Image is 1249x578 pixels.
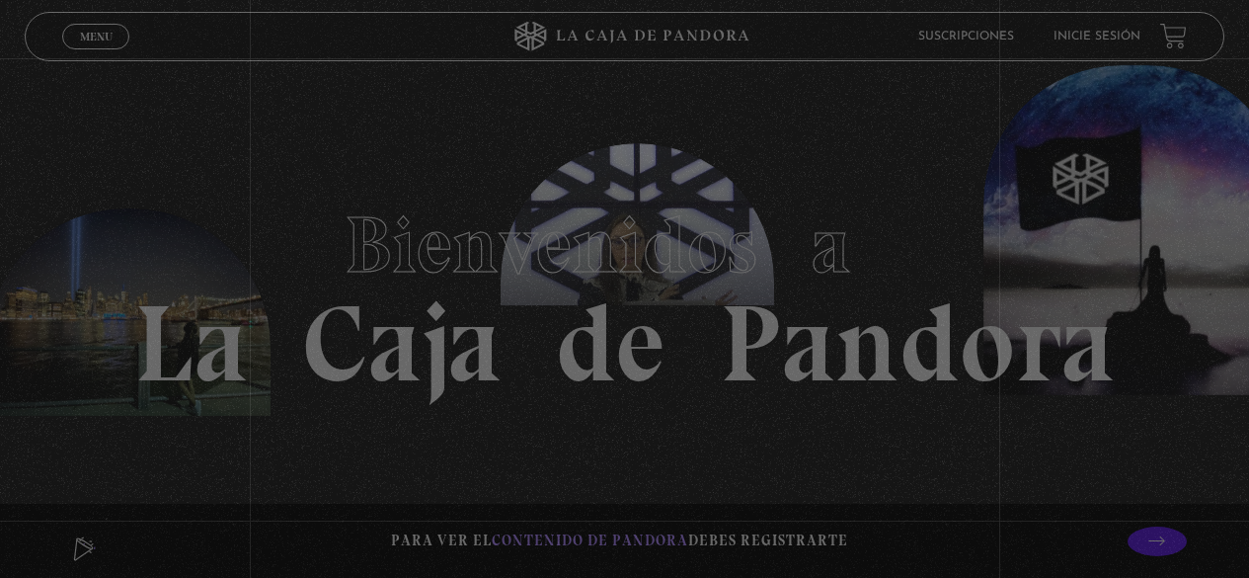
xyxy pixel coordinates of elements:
a: View your shopping cart [1160,23,1187,49]
p: Para ver el debes registrarte [391,528,848,554]
span: Menu [80,31,113,42]
span: Cerrar [73,46,119,60]
a: Inicie sesión [1054,31,1140,42]
span: contenido de Pandora [492,532,688,549]
h1: La Caja de Pandora [134,181,1115,398]
a: Suscripciones [918,31,1014,42]
span: Bienvenidos a [345,198,905,292]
